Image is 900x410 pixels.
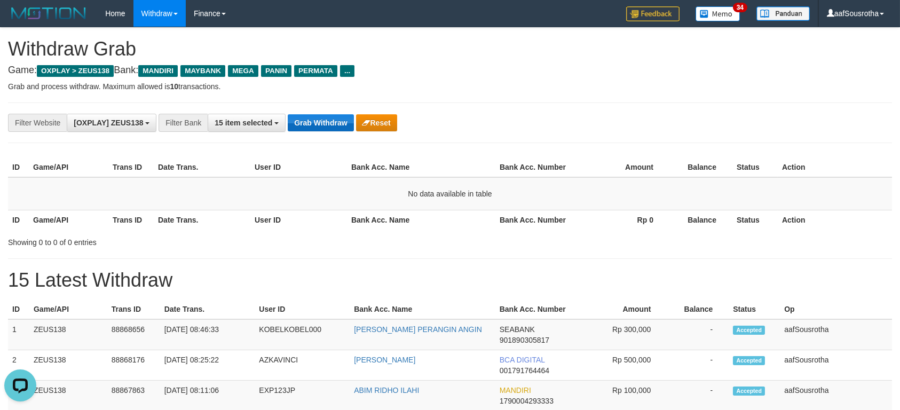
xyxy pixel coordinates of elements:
[8,210,29,230] th: ID
[29,210,108,230] th: Game/API
[778,210,892,230] th: Action
[29,350,107,381] td: ZEUS138
[250,157,347,177] th: User ID
[74,119,143,127] span: [OXPLAY] ZEUS138
[574,299,667,319] th: Amount
[228,65,258,77] span: MEGA
[347,157,495,177] th: Bank Acc. Name
[733,356,765,365] span: Accepted
[160,319,255,350] td: [DATE] 08:46:33
[4,4,36,36] button: Open LiveChat chat widget
[574,350,667,381] td: Rp 500,000
[733,3,747,12] span: 34
[347,210,495,230] th: Bank Acc. Name
[500,325,535,334] span: SEABANK
[255,319,350,350] td: KOBELKOBEL000
[138,65,178,77] span: MANDIRI
[500,366,549,375] span: Copy 001791764464 to clipboard
[733,387,765,396] span: Accepted
[354,386,419,395] a: ABIM RIDHO ILAHI
[669,157,732,177] th: Balance
[8,114,67,132] div: Filter Website
[696,6,740,21] img: Button%20Memo.svg
[255,299,350,319] th: User ID
[29,157,108,177] th: Game/API
[500,397,554,405] span: Copy 1790004293333 to clipboard
[354,356,415,364] a: [PERSON_NAME]
[356,114,397,131] button: Reset
[8,38,892,60] h1: Withdraw Grab
[108,157,154,177] th: Trans ID
[354,325,482,334] a: [PERSON_NAME] PERANGIN ANGIN
[8,65,892,76] h4: Game: Bank:
[288,114,353,131] button: Grab Withdraw
[500,386,531,395] span: MANDIRI
[756,6,810,21] img: panduan.png
[626,6,680,21] img: Feedback.jpg
[575,210,669,230] th: Rp 0
[8,319,29,350] td: 1
[8,81,892,92] p: Grab and process withdraw. Maximum allowed is transactions.
[159,114,208,132] div: Filter Bank
[107,319,160,350] td: 88868656
[250,210,347,230] th: User ID
[67,114,156,132] button: [OXPLAY] ZEUS138
[8,5,89,21] img: MOTION_logo.png
[575,157,669,177] th: Amount
[108,210,154,230] th: Trans ID
[294,65,337,77] span: PERMATA
[780,299,892,319] th: Op
[255,350,350,381] td: AZKAVINCI
[29,319,107,350] td: ZEUS138
[180,65,225,77] span: MAYBANK
[495,299,574,319] th: Bank Acc. Number
[495,210,575,230] th: Bank Acc. Number
[778,157,892,177] th: Action
[160,350,255,381] td: [DATE] 08:25:22
[261,65,291,77] span: PANIN
[8,350,29,381] td: 2
[495,157,575,177] th: Bank Acc. Number
[780,350,892,381] td: aafSousrotha
[154,210,250,230] th: Date Trans.
[667,350,729,381] td: -
[107,299,160,319] th: Trans ID
[350,299,495,319] th: Bank Acc. Name
[208,114,286,132] button: 15 item selected
[667,299,729,319] th: Balance
[574,319,667,350] td: Rp 300,000
[500,336,549,344] span: Copy 901890305817 to clipboard
[107,350,160,381] td: 88868176
[160,299,255,319] th: Date Trans.
[780,319,892,350] td: aafSousrotha
[8,233,367,248] div: Showing 0 to 0 of 0 entries
[732,210,778,230] th: Status
[215,119,272,127] span: 15 item selected
[667,319,729,350] td: -
[37,65,114,77] span: OXPLAY > ZEUS138
[732,157,778,177] th: Status
[8,299,29,319] th: ID
[669,210,732,230] th: Balance
[733,326,765,335] span: Accepted
[8,157,29,177] th: ID
[8,270,892,291] h1: 15 Latest Withdraw
[340,65,354,77] span: ...
[170,82,178,91] strong: 10
[729,299,780,319] th: Status
[29,299,107,319] th: Game/API
[500,356,545,364] span: BCA DIGITAL
[8,177,892,210] td: No data available in table
[154,157,250,177] th: Date Trans.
